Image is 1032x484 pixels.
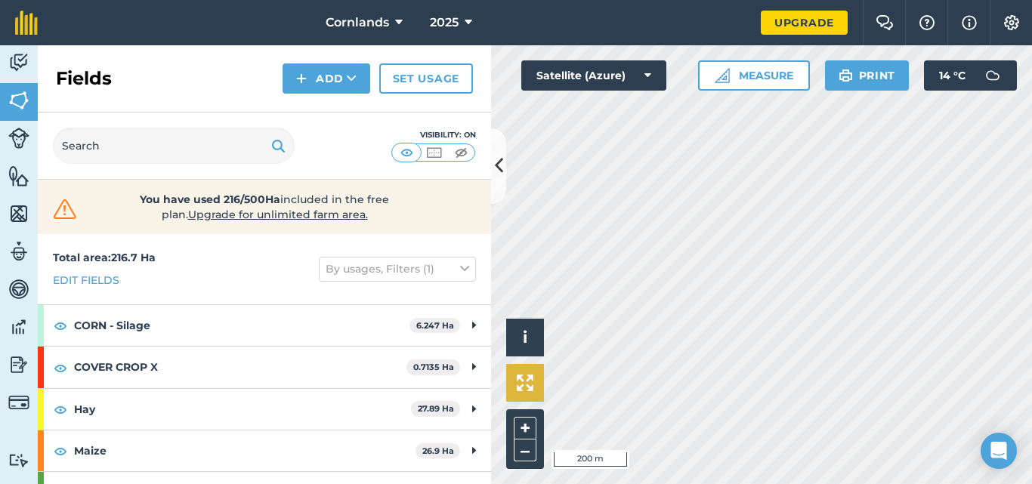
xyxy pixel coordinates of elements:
a: You have used 216/500Haincluded in the free plan.Upgrade for unlimited farm area. [50,192,479,222]
img: svg+xml;base64,PHN2ZyB4bWxucz0iaHR0cDovL3d3dy53My5vcmcvMjAwMC9zdmciIHdpZHRoPSI1NiIgaGVpZ2h0PSI2MC... [8,202,29,225]
img: Four arrows, one pointing top left, one top right, one bottom right and the last bottom left [517,375,533,391]
img: svg+xml;base64,PD94bWwgdmVyc2lvbj0iMS4wIiBlbmNvZGluZz0idXRmLTgiPz4KPCEtLSBHZW5lcmF0b3I6IEFkb2JlIE... [8,392,29,413]
img: svg+xml;base64,PHN2ZyB4bWxucz0iaHR0cDovL3d3dy53My5vcmcvMjAwMC9zdmciIHdpZHRoPSIxOCIgaGVpZ2h0PSIyNC... [54,316,67,334]
strong: 26.9 Ha [422,445,454,456]
img: svg+xml;base64,PD94bWwgdmVyc2lvbj0iMS4wIiBlbmNvZGluZz0idXRmLTgiPz4KPCEtLSBHZW5lcmF0b3I6IEFkb2JlIE... [978,60,1008,91]
img: fieldmargin Logo [15,11,38,35]
img: svg+xml;base64,PHN2ZyB4bWxucz0iaHR0cDovL3d3dy53My5vcmcvMjAwMC9zdmciIHdpZHRoPSI1NiIgaGVpZ2h0PSI2MC... [8,165,29,187]
span: Cornlands [326,14,389,32]
div: COVER CROP X0.7135 Ha [38,347,491,387]
img: svg+xml;base64,PHN2ZyB4bWxucz0iaHR0cDovL3d3dy53My5vcmcvMjAwMC9zdmciIHdpZHRoPSIxOSIgaGVpZ2h0PSIyNC... [271,137,286,155]
img: svg+xml;base64,PHN2ZyB4bWxucz0iaHR0cDovL3d3dy53My5vcmcvMjAwMC9zdmciIHdpZHRoPSIxOCIgaGVpZ2h0PSIyNC... [54,442,67,460]
img: svg+xml;base64,PHN2ZyB4bWxucz0iaHR0cDovL3d3dy53My5vcmcvMjAwMC9zdmciIHdpZHRoPSIxOCIgaGVpZ2h0PSIyNC... [54,359,67,377]
img: svg+xml;base64,PD94bWwgdmVyc2lvbj0iMS4wIiBlbmNvZGluZz0idXRmLTgiPz4KPCEtLSBHZW5lcmF0b3I6IEFkb2JlIE... [8,240,29,263]
img: svg+xml;base64,PHN2ZyB4bWxucz0iaHR0cDovL3d3dy53My5vcmcvMjAwMC9zdmciIHdpZHRoPSIxOCIgaGVpZ2h0PSIyNC... [54,400,67,418]
img: svg+xml;base64,PD94bWwgdmVyc2lvbj0iMS4wIiBlbmNvZGluZz0idXRmLTgiPz4KPCEtLSBHZW5lcmF0b3I6IEFkb2JlIE... [8,128,29,149]
img: svg+xml;base64,PHN2ZyB4bWxucz0iaHR0cDovL3d3dy53My5vcmcvMjAwMC9zdmciIHdpZHRoPSI1NiIgaGVpZ2h0PSI2MC... [8,89,29,112]
div: Maize26.9 Ha [38,430,491,471]
strong: 6.247 Ha [416,320,454,331]
input: Search [53,128,295,164]
button: Add [283,63,370,94]
h2: Fields [56,66,112,91]
a: Upgrade [761,11,848,35]
span: included in the free plan . [104,192,425,222]
img: svg+xml;base64,PHN2ZyB4bWxucz0iaHR0cDovL3d3dy53My5vcmcvMjAwMC9zdmciIHdpZHRoPSI1MCIgaGVpZ2h0PSI0MC... [452,145,471,160]
img: svg+xml;base64,PD94bWwgdmVyc2lvbj0iMS4wIiBlbmNvZGluZz0idXRmLTgiPz4KPCEtLSBHZW5lcmF0b3I6IEFkb2JlIE... [8,278,29,301]
button: + [514,417,536,439]
span: Upgrade for unlimited farm area. [188,208,368,221]
strong: 27.89 Ha [418,403,454,414]
strong: Maize [74,430,416,471]
button: By usages, Filters (1) [319,257,476,281]
img: A cog icon [1003,15,1021,30]
button: Measure [698,60,810,91]
img: svg+xml;base64,PHN2ZyB4bWxucz0iaHR0cDovL3d3dy53My5vcmcvMjAwMC9zdmciIHdpZHRoPSI1MCIgaGVpZ2h0PSI0MC... [397,145,416,160]
strong: Total area : 216.7 Ha [53,251,156,264]
button: 14 °C [924,60,1017,91]
img: svg+xml;base64,PHN2ZyB4bWxucz0iaHR0cDovL3d3dy53My5vcmcvMjAwMC9zdmciIHdpZHRoPSIxNyIgaGVpZ2h0PSIxNy... [962,14,977,32]
a: Edit fields [53,272,119,288]
img: A question mark icon [918,15,936,30]
img: svg+xml;base64,PHN2ZyB4bWxucz0iaHR0cDovL3d3dy53My5vcmcvMjAwMC9zdmciIHdpZHRoPSI1MCIgaGVpZ2h0PSI0MC... [425,145,443,160]
strong: 0.7135 Ha [413,362,454,372]
span: i [523,328,527,347]
button: – [514,439,536,461]
div: Hay27.89 Ha [38,389,491,430]
img: svg+xml;base64,PD94bWwgdmVyc2lvbj0iMS4wIiBlbmNvZGluZz0idXRmLTgiPz4KPCEtLSBHZW5lcmF0b3I6IEFkb2JlIE... [8,316,29,338]
span: 2025 [430,14,459,32]
img: Ruler icon [715,68,730,83]
strong: Hay [74,389,411,430]
img: svg+xml;base64,PD94bWwgdmVyc2lvbj0iMS4wIiBlbmNvZGluZz0idXRmLTgiPz4KPCEtLSBHZW5lcmF0b3I6IEFkb2JlIE... [8,353,29,376]
span: 14 ° C [939,60,966,91]
a: Set usage [379,63,473,94]
strong: CORN - Silage [74,305,409,346]
img: Two speech bubbles overlapping with the left bubble in the forefront [876,15,894,30]
img: svg+xml;base64,PHN2ZyB4bWxucz0iaHR0cDovL3d3dy53My5vcmcvMjAwMC9zdmciIHdpZHRoPSIxOSIgaGVpZ2h0PSIyNC... [839,66,853,85]
button: Satellite (Azure) [521,60,666,91]
button: i [506,319,544,356]
button: Print [825,60,910,91]
div: CORN - Silage6.247 Ha [38,305,491,346]
div: Open Intercom Messenger [981,433,1017,469]
div: Visibility: On [391,129,476,141]
strong: COVER CROP X [74,347,406,387]
img: svg+xml;base64,PHN2ZyB4bWxucz0iaHR0cDovL3d3dy53My5vcmcvMjAwMC9zdmciIHdpZHRoPSIxNCIgaGVpZ2h0PSIyNC... [296,69,307,88]
img: svg+xml;base64,PD94bWwgdmVyc2lvbj0iMS4wIiBlbmNvZGluZz0idXRmLTgiPz4KPCEtLSBHZW5lcmF0b3I6IEFkb2JlIE... [8,453,29,467]
strong: You have used 216/500Ha [140,193,280,206]
img: svg+xml;base64,PHN2ZyB4bWxucz0iaHR0cDovL3d3dy53My5vcmcvMjAwMC9zdmciIHdpZHRoPSIzMiIgaGVpZ2h0PSIzMC... [50,198,80,220]
img: svg+xml;base64,PD94bWwgdmVyc2lvbj0iMS4wIiBlbmNvZGluZz0idXRmLTgiPz4KPCEtLSBHZW5lcmF0b3I6IEFkb2JlIE... [8,51,29,74]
